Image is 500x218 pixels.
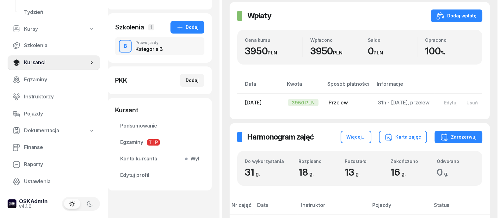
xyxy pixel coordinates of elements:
[120,171,199,179] span: Edytuj profil
[24,25,38,33] span: Kursy
[176,23,199,31] div: Dodaj
[444,100,458,105] div: Edytuj
[24,8,95,16] span: Tydzień
[121,41,130,52] div: B
[8,157,100,172] a: Raporty
[299,159,336,164] div: Rozpisano
[283,80,324,93] th: Kwota
[430,201,490,215] th: Status
[115,135,204,150] a: EgzaminyTP
[462,97,482,108] button: Usuń
[120,155,199,163] span: Konto kursanta
[247,132,314,142] h2: Harmonogram zajęć
[329,99,368,107] div: Przelew
[310,37,360,43] div: Wpłacono
[115,168,204,183] a: Edytuj profil
[345,166,363,178] span: 13
[115,106,204,115] div: Kursant
[24,93,95,101] span: Instruktorzy
[436,12,477,20] div: Dodaj wpłatę
[368,37,417,43] div: Saldo
[391,159,429,164] div: Zakończono
[230,201,253,215] th: Nr zajęć
[440,97,462,108] button: Edytuj
[245,99,262,106] span: [DATE]
[19,204,48,209] div: v4.1.0
[148,24,154,30] span: 1
[115,151,204,166] a: Konto kursantaWył
[355,171,360,177] small: g.
[368,45,417,57] div: 0
[245,45,302,57] div: 3950
[24,59,89,67] span: Kursanci
[24,76,95,84] span: Egzaminy
[440,133,477,141] div: Zarezerwuj
[120,122,199,130] span: Podsumowanie
[444,171,448,177] small: g.
[119,40,132,53] button: B
[19,5,100,20] a: Tydzień
[431,9,482,22] button: Dodaj wpłatę
[297,201,368,215] th: Instruktor
[341,131,371,143] button: Więcej...
[24,143,95,152] span: Finanse
[379,131,427,143] button: Karta zajęć
[299,166,317,178] span: 18
[8,89,100,104] a: Instruktorzy
[253,201,297,215] th: Data
[324,80,373,93] th: Sposób płatności
[373,80,435,93] th: Informacje
[8,140,100,155] a: Finanse
[8,38,100,53] a: Szkolenia
[8,123,100,138] a: Dokumentacja
[24,178,95,186] span: Ustawienia
[153,139,160,146] span: P
[247,11,271,21] h2: Wpłaty
[256,171,260,177] small: g.
[310,45,360,57] div: 3950
[378,99,429,106] span: 31h - [DATE], przelew
[466,100,478,105] div: Usuń
[24,127,59,135] span: Dokumentacja
[19,199,48,204] div: OSKAdmin
[245,159,291,164] div: Do wykorzystania
[115,37,204,55] button: BPrawo jazdyKategoria B
[8,55,100,70] a: Kursanci
[115,118,204,134] a: Podsumowanie
[180,74,204,87] button: Dodaj
[8,22,100,36] a: Kursy
[441,50,445,56] small: %
[24,41,95,50] span: Szkolenia
[309,171,314,177] small: g.
[346,133,366,141] div: Więcej...
[345,159,383,164] div: Pozostało
[288,99,318,106] div: 3950 PLN
[245,37,302,43] div: Cena kursu
[8,72,100,87] a: Egzaminy
[24,110,95,118] span: Pojazdy
[425,37,475,43] div: Opłacono
[373,50,383,56] small: PLN
[8,174,100,189] a: Ustawienia
[435,131,482,143] button: Zarezerwuj
[425,45,475,57] div: 100
[245,166,263,178] span: 31
[115,23,144,32] div: Szkolenia
[135,47,163,52] div: Kategoria B
[188,155,199,163] span: Wył
[8,199,16,208] img: logo-xs-dark@2x.png
[437,166,452,178] span: 0
[170,21,204,34] button: Dodaj
[437,159,475,164] div: Odwołano
[268,50,277,56] small: PLN
[401,171,406,177] small: g.
[391,166,409,178] span: 16
[8,106,100,121] a: Pojazdy
[237,80,283,93] th: Data
[147,139,153,146] span: T
[186,77,199,84] div: Dodaj
[120,138,199,146] span: Egzaminy
[333,50,343,56] small: PLN
[368,201,430,215] th: Pojazdy
[115,76,127,85] div: PKK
